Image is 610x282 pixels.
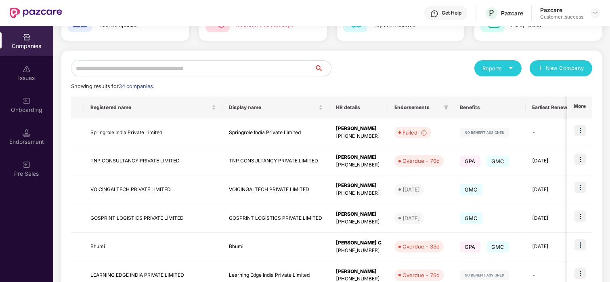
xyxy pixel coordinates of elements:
img: svg+xml;base64,PHN2ZyB3aWR0aD0iMjAiIGhlaWdodD0iMjAiIHZpZXdCb3g9IjAgMCAyMCAyMCIgZmlsbD0ibm9uZSIgeG... [23,97,31,105]
th: HR details [329,97,388,118]
button: search [314,60,331,76]
span: GMC [460,213,483,224]
div: [PERSON_NAME] [336,268,382,276]
span: search [314,65,331,72]
th: Display name [222,97,329,118]
img: icon [574,125,586,136]
span: P [489,8,494,18]
div: Get Help [442,10,461,16]
div: Customer_success [540,14,583,20]
td: GOSPRINT LOGISTICS PRIVATE LIMITED [84,204,222,233]
th: Benefits [453,97,526,118]
td: [DATE] [526,233,578,261]
img: icon [574,154,586,165]
span: GPA [460,156,480,167]
img: svg+xml;base64,PHN2ZyB4bWxucz0iaHR0cDovL3d3dy53My5vcmcvMjAwMC9zdmciIHdpZHRoPSIxMjIiIGhlaWdodD0iMj... [460,128,509,137]
div: Pazcare [501,9,523,17]
img: icon [574,182,586,193]
th: Earliest Renewal [526,97,578,118]
div: Reports [482,64,514,72]
span: Display name [229,104,317,111]
img: svg+xml;base64,PHN2ZyBpZD0iSW5mb18tXzMyeDMyIiBkYXRhLW5hbWU9IkluZm8gLSAzMngzMiIgeG1sbnM9Imh0dHA6Ly... [421,130,427,136]
div: [DATE] [402,185,420,194]
td: Bhumi [222,233,329,261]
img: svg+xml;base64,PHN2ZyB3aWR0aD0iMjAiIGhlaWdodD0iMjAiIHZpZXdCb3g9IjAgMCAyMCAyMCIgZmlsbD0ibm9uZSIgeG... [23,161,31,169]
th: Registered name [84,97,222,118]
div: [PERSON_NAME] [336,210,382,218]
td: TNP CONSULTANCY PRIVATE LIMITED [84,147,222,176]
button: plusNew Company [530,60,592,76]
img: icon [574,210,586,222]
div: Pazcare [540,6,583,14]
span: filter [442,103,450,112]
div: Overdue - 70d [402,157,440,165]
span: GMC [486,241,509,253]
td: Bhumi [84,233,222,261]
img: svg+xml;base64,PHN2ZyBpZD0iQ29tcGFuaWVzIiB4bWxucz0iaHR0cDovL3d3dy53My5vcmcvMjAwMC9zdmciIHdpZHRoPS... [23,33,31,41]
img: icon [574,239,586,250]
span: Showing results for [71,83,154,89]
td: GOSPRINT LOGISTICS PRIVATE LIMITED [222,204,329,233]
td: VOICINGAI TECH PRIVATE LIMITED [222,175,329,204]
img: icon [574,268,586,279]
span: caret-down [508,65,514,71]
span: filter [444,105,449,110]
td: Springrole India Private Limited [222,118,329,147]
div: Failed [402,128,427,137]
div: [PERSON_NAME] [336,125,382,133]
img: svg+xml;base64,PHN2ZyB3aWR0aD0iMTQuNSIgaGVpZ2h0PSIxNC41IiB2aWV3Qm94PSIwIDAgMTYgMTYiIGZpbGw9Im5vbm... [23,129,31,137]
img: New Pazcare Logo [10,8,62,18]
td: TNP CONSULTANCY PRIVATE LIMITED [222,147,329,176]
td: [DATE] [526,204,578,233]
div: [PHONE_NUMBER] [336,189,382,197]
td: [DATE] [526,175,578,204]
div: [PERSON_NAME] C [336,239,382,247]
div: [PHONE_NUMBER] [336,247,382,255]
img: svg+xml;base64,PHN2ZyB4bWxucz0iaHR0cDovL3d3dy53My5vcmcvMjAwMC9zdmciIHdpZHRoPSIxMjIiIGhlaWdodD0iMj... [460,270,509,280]
span: GPA [460,241,480,253]
div: [PERSON_NAME] [336,182,382,189]
td: [DATE] [526,147,578,176]
span: GMC [460,184,483,195]
span: 34 companies. [119,83,154,89]
div: [DATE] [402,214,420,222]
img: svg+xml;base64,PHN2ZyBpZD0iSGVscC0zMngzMiIgeG1sbnM9Imh0dHA6Ly93d3cudzMub3JnLzIwMDAvc3ZnIiB3aWR0aD... [430,10,438,18]
img: svg+xml;base64,PHN2ZyBpZD0iRHJvcGRvd24tMzJ4MzIiIHhtbG5zPSJodHRwOi8vd3d3LnczLm9yZy8yMDAwL3N2ZyIgd2... [592,10,599,16]
span: plus [538,65,543,72]
td: Springrole India Private Limited [84,118,222,147]
span: New Company [546,64,585,72]
div: [PHONE_NUMBER] [336,161,382,169]
span: GMC [486,156,509,167]
div: Overdue - 33d [402,242,440,250]
td: VOICINGAI TECH PRIVATE LIMITED [84,175,222,204]
img: svg+xml;base64,PHN2ZyBpZD0iSXNzdWVzX2Rpc2FibGVkIiB4bWxucz0iaHR0cDovL3d3dy53My5vcmcvMjAwMC9zdmciIH... [23,65,31,73]
div: [PHONE_NUMBER] [336,218,382,226]
div: [PERSON_NAME] [336,154,382,161]
span: Registered name [90,104,210,111]
div: Overdue - 76d [402,271,440,279]
td: - [526,118,578,147]
th: More [567,97,592,118]
div: [PHONE_NUMBER] [336,133,382,140]
span: Endorsements [394,104,440,111]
